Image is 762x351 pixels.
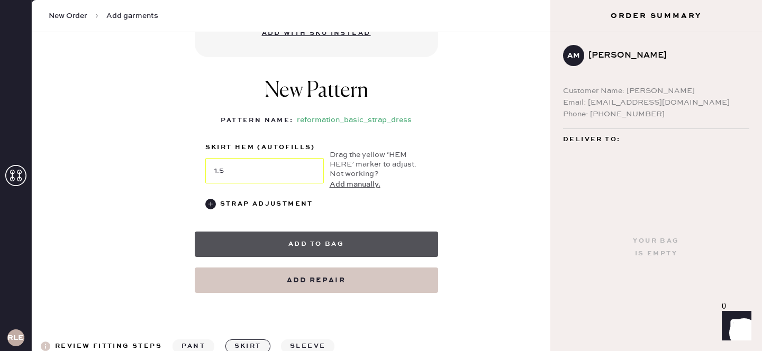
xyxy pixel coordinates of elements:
div: [PERSON_NAME] [588,49,741,62]
div: Phone: [PHONE_NUMBER] [563,108,749,120]
h3: am [567,52,580,59]
button: Add repair [195,267,438,293]
h1: New Pattern [265,78,368,114]
div: Not working? [330,169,428,190]
div: Drag the yellow ‘HEM HERE’ marker to adjust. [330,150,428,169]
div: Customer Name: [PERSON_NAME] [563,85,749,97]
div: Pattern Name : [221,114,293,127]
div: reformation_basic_strap_dress [297,114,412,127]
button: Add with SKU instead [256,23,377,44]
span: New Order [49,11,87,21]
iframe: Front Chat [712,303,757,349]
span: Add garments [106,11,158,21]
input: Move the yellow marker! [205,158,324,183]
label: skirt hem (autofills) [205,141,324,154]
span: Deliver to: [563,133,620,146]
button: Add manually. [330,179,380,190]
h3: RLESA [7,334,24,341]
div: Your bag is empty [633,235,679,260]
h3: Order Summary [550,11,762,21]
button: Add to bag [195,232,438,257]
div: Email: [EMAIL_ADDRESS][DOMAIN_NAME] [563,97,749,108]
div: Strap Adjustment [220,198,313,210]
